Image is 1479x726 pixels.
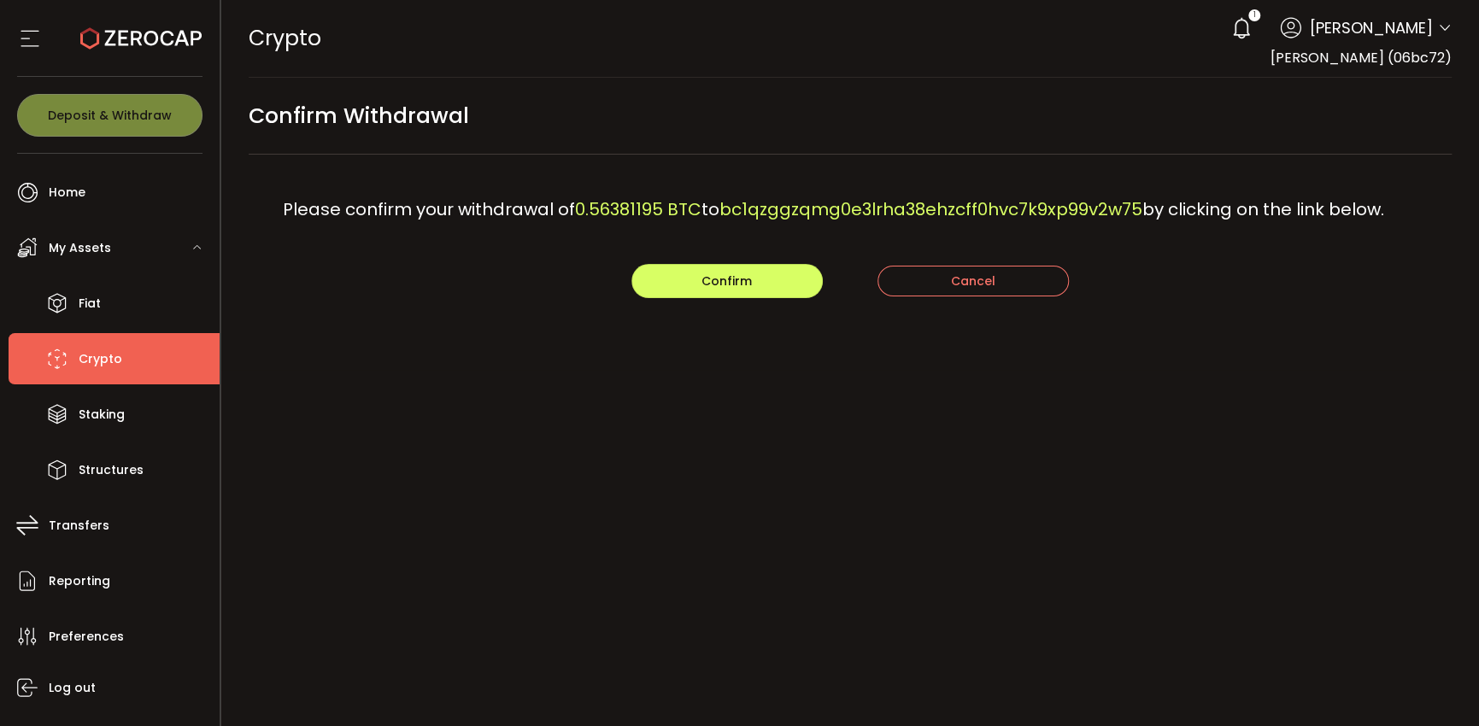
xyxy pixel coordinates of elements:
span: Confirm Withdrawal [249,97,469,135]
span: My Assets [49,236,111,261]
button: Cancel [877,266,1069,296]
span: [PERSON_NAME] [1310,16,1433,39]
span: to [701,197,719,221]
span: Cancel [951,272,995,290]
span: by clicking on the link below. [1142,197,1384,221]
span: 0.56381195 BTC [575,197,701,221]
span: Crypto [249,23,321,53]
button: Deposit & Withdraw [17,94,202,137]
span: Preferences [49,624,124,649]
iframe: Chat Widget [1394,644,1479,726]
span: Please confirm your withdrawal of [283,197,575,221]
span: bc1qzggzqmg0e3lrha38ehzcff0hvc7k9xp99v2w75 [719,197,1142,221]
span: Deposit & Withdraw [48,109,172,121]
span: Structures [79,458,144,483]
span: Fiat [79,291,101,316]
span: [PERSON_NAME] (06bc72) [1271,48,1452,67]
span: Confirm [701,272,752,290]
button: Confirm [631,264,823,298]
span: Crypto [79,347,122,372]
span: Reporting [49,569,110,594]
span: Staking [79,402,125,427]
span: 1 [1253,9,1255,21]
span: Home [49,180,85,205]
span: Log out [49,676,96,700]
span: Transfers [49,513,109,538]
